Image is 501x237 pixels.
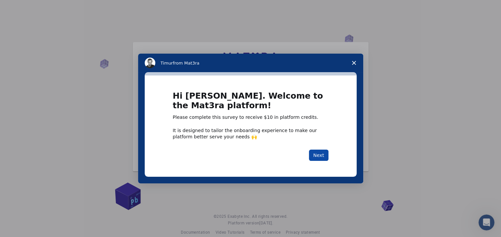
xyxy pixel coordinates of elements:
[173,127,328,139] div: It is designed to tailor the onboarding experience to make our platform better serve your needs 🙌
[173,91,328,114] h1: Hi [PERSON_NAME]. Welcome to the Mat3ra platform!
[173,61,199,66] span: from Mat3ra
[145,58,155,68] img: Profile image for Timur
[345,54,363,72] span: Close survey
[13,5,37,11] span: Support
[161,61,173,66] span: Timur
[173,114,328,121] div: Please complete this survey to receive $10 in platform credits.
[309,150,328,161] button: Next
